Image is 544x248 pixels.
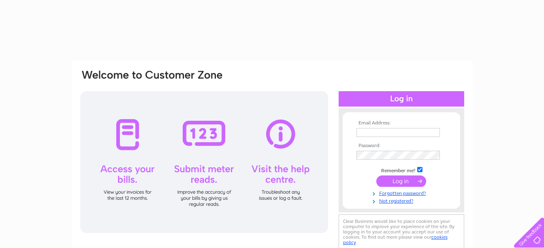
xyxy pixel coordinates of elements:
[356,189,448,197] a: Forgotten password?
[343,234,448,245] a: cookies policy
[354,120,448,126] th: Email Address:
[356,197,448,204] a: Not registered?
[354,166,448,174] td: Remember me?
[376,175,426,187] input: Submit
[354,143,448,149] th: Password:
